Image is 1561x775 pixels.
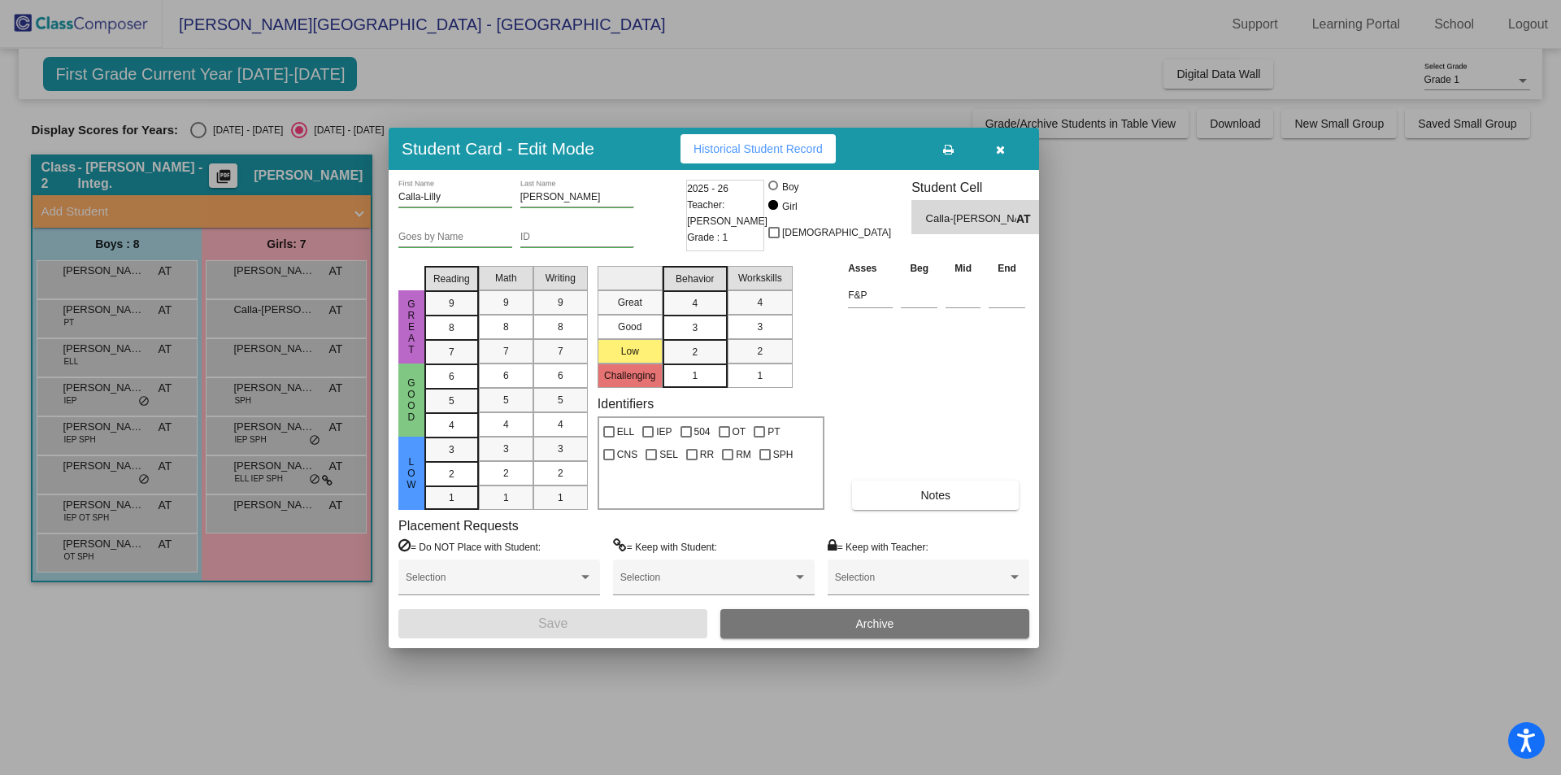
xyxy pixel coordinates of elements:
[676,272,714,286] span: Behavior
[503,417,509,432] span: 4
[692,368,698,383] span: 1
[449,467,454,481] span: 2
[449,418,454,433] span: 4
[733,422,746,442] span: OT
[503,320,509,334] span: 8
[503,368,509,383] span: 6
[687,181,728,197] span: 2025 - 26
[844,259,897,277] th: Asses
[398,538,541,555] label: = Do NOT Place with Student:
[398,232,512,243] input: goes by name
[1016,211,1039,228] span: AT
[546,271,576,285] span: Writing
[926,211,1016,228] span: Calla-[PERSON_NAME]
[538,616,567,630] span: Save
[558,393,563,407] span: 5
[503,442,509,456] span: 3
[503,466,509,481] span: 2
[495,271,517,285] span: Math
[720,609,1029,638] button: Archive
[692,345,698,359] span: 2
[687,197,767,229] span: Teacher: [PERSON_NAME]
[757,320,763,334] span: 3
[782,223,891,242] span: [DEMOGRAPHIC_DATA]
[659,445,678,464] span: SEL
[404,456,419,490] span: Low
[617,422,634,442] span: ELL
[848,283,893,307] input: assessment
[757,344,763,359] span: 2
[694,422,711,442] span: 504
[449,442,454,457] span: 3
[757,295,763,310] span: 4
[694,142,823,155] span: Historical Student Record
[558,320,563,334] span: 8
[941,259,985,277] th: Mid
[503,295,509,310] span: 9
[856,617,894,630] span: Archive
[736,445,751,464] span: RM
[781,180,799,194] div: Boy
[617,445,637,464] span: CNS
[433,272,470,286] span: Reading
[757,368,763,383] span: 1
[449,320,454,335] span: 8
[852,481,1019,510] button: Notes
[558,417,563,432] span: 4
[692,296,698,311] span: 4
[558,344,563,359] span: 7
[558,295,563,310] span: 9
[781,199,798,214] div: Girl
[558,442,563,456] span: 3
[767,422,780,442] span: PT
[558,490,563,505] span: 1
[398,609,707,638] button: Save
[449,490,454,505] span: 1
[773,445,794,464] span: SPH
[738,271,782,285] span: Workskills
[503,393,509,407] span: 5
[680,134,836,163] button: Historical Student Record
[897,259,941,277] th: Beg
[911,180,1053,195] h3: Student Cell
[404,298,419,355] span: Great
[449,345,454,359] span: 7
[404,377,419,423] span: Good
[449,369,454,384] span: 6
[558,368,563,383] span: 6
[687,229,728,246] span: Grade : 1
[449,296,454,311] span: 9
[920,489,950,502] span: Notes
[558,466,563,481] span: 2
[656,422,672,442] span: IEP
[503,490,509,505] span: 1
[613,538,717,555] label: = Keep with Student:
[692,320,698,335] span: 3
[828,538,928,555] label: = Keep with Teacher:
[598,396,654,411] label: Identifiers
[503,344,509,359] span: 7
[398,518,519,533] label: Placement Requests
[985,259,1029,277] th: End
[449,394,454,408] span: 5
[700,445,714,464] span: RR
[402,138,594,159] h3: Student Card - Edit Mode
